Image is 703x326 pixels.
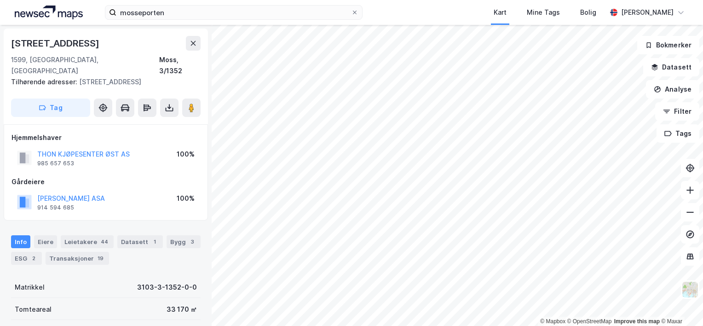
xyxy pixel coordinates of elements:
[37,204,74,211] div: 914 594 685
[116,6,351,19] input: Søk på adresse, matrikkel, gårdeiere, leietakere eller personer
[46,252,109,265] div: Transaksjoner
[11,99,90,117] button: Tag
[494,7,507,18] div: Kart
[12,132,200,143] div: Hjemmelshaver
[11,78,79,86] span: Tilhørende adresser:
[159,54,201,76] div: Moss, 3/1352
[621,7,674,18] div: [PERSON_NAME]
[681,281,699,298] img: Z
[11,36,101,51] div: [STREET_ADDRESS]
[540,318,565,325] a: Mapbox
[167,304,197,315] div: 33 170 ㎡
[137,282,197,293] div: 3103-3-1352-0-0
[657,282,703,326] iframe: Chat Widget
[177,193,195,204] div: 100%
[61,235,114,248] div: Leietakere
[643,58,699,76] button: Datasett
[614,318,660,325] a: Improve this map
[11,76,193,87] div: [STREET_ADDRESS]
[12,176,200,187] div: Gårdeiere
[37,160,74,167] div: 985 657 653
[657,282,703,326] div: Kontrollprogram for chat
[11,252,42,265] div: ESG
[177,149,195,160] div: 100%
[15,304,52,315] div: Tomteareal
[167,235,201,248] div: Bygg
[11,235,30,248] div: Info
[15,6,83,19] img: logo.a4113a55bc3d86da70a041830d287a7e.svg
[657,124,699,143] button: Tags
[34,235,57,248] div: Eiere
[11,54,159,76] div: 1599, [GEOGRAPHIC_DATA], [GEOGRAPHIC_DATA]
[527,7,560,18] div: Mine Tags
[567,318,612,325] a: OpenStreetMap
[188,237,197,246] div: 3
[29,254,38,263] div: 2
[150,237,159,246] div: 1
[580,7,596,18] div: Bolig
[99,237,110,246] div: 44
[646,80,699,99] button: Analyse
[96,254,105,263] div: 19
[15,282,45,293] div: Matrikkel
[117,235,163,248] div: Datasett
[655,102,699,121] button: Filter
[637,36,699,54] button: Bokmerker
